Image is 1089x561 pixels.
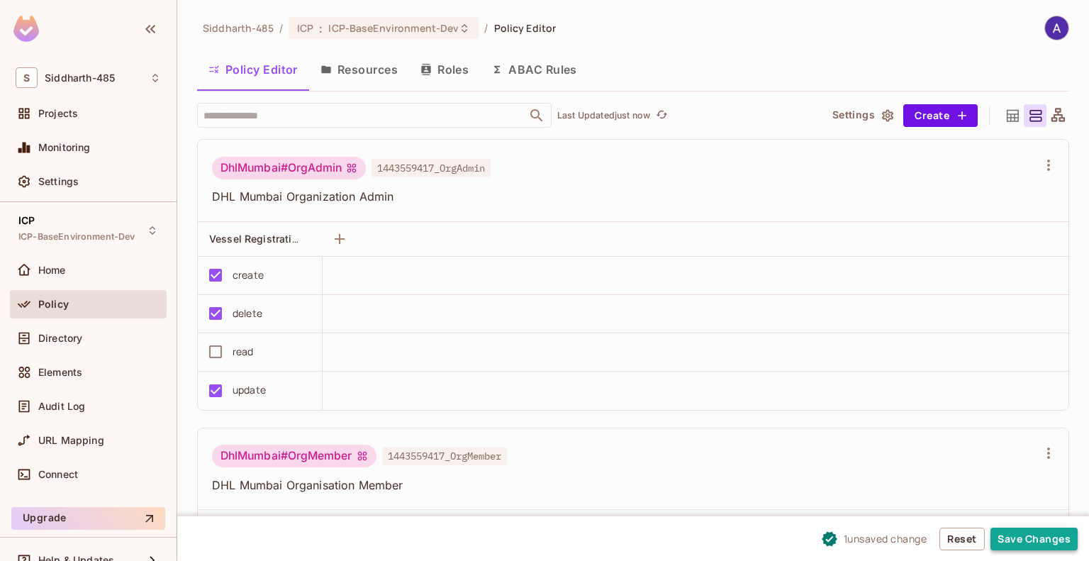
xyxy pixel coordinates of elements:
[38,401,85,412] span: Audit Log
[939,528,985,550] button: Reset
[372,159,491,177] span: 1443559417_OrgAdmin
[18,215,35,226] span: ICP
[233,306,262,321] div: delete
[318,23,323,34] span: :
[38,299,69,310] span: Policy
[653,107,670,124] button: refresh
[650,107,670,124] span: Refresh is not available in edit mode.
[38,176,79,187] span: Settings
[484,21,488,35] li: /
[1045,16,1068,40] img: ASHISH SANDEY
[38,333,82,344] span: Directory
[11,507,165,530] button: Upgrade
[18,231,135,243] span: ICP-BaseEnvironment-Dev
[212,477,1037,493] span: DHL Mumbai Organisation Member
[38,265,66,276] span: Home
[328,21,459,35] span: ICP-BaseEnvironment-Dev
[45,72,115,84] span: Workspace: Siddharth-485
[494,21,557,35] span: Policy Editor
[13,16,39,42] img: SReyMgAAAABJRU5ErkJggg==
[990,528,1078,550] button: Save Changes
[38,108,78,119] span: Projects
[279,21,283,35] li: /
[16,67,38,88] span: S
[209,232,328,245] span: Vessel Registration Test
[38,435,104,446] span: URL Mapping
[203,21,274,35] span: the active workspace
[212,445,376,467] div: DhlMumbai#OrgMember
[212,157,366,179] div: DhlMumbai#OrgAdmin
[903,104,978,127] button: Create
[233,382,266,398] div: update
[197,52,309,87] button: Policy Editor
[309,52,409,87] button: Resources
[212,189,1037,204] span: DHL Mumbai Organization Admin
[557,110,650,121] p: Last Updated just now
[827,104,898,127] button: Settings
[527,106,547,126] button: Open
[233,344,254,360] div: read
[382,447,507,465] span: 1443559417_OrgMember
[38,469,78,480] span: Connect
[656,109,668,123] span: refresh
[38,142,91,153] span: Monitoring
[409,52,480,87] button: Roles
[844,531,927,546] span: 1 unsaved change
[233,267,264,283] div: create
[480,52,588,87] button: ABAC Rules
[297,21,313,35] span: ICP
[38,367,82,378] span: Elements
